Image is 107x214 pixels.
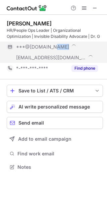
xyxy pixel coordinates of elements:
[7,149,103,158] button: Find work email
[18,104,90,110] span: AI write personalized message
[71,65,98,72] button: Reveal Button
[16,55,86,61] span: [EMAIL_ADDRESS][DOMAIN_NAME]
[7,20,52,27] div: [PERSON_NAME]
[7,117,103,129] button: Send email
[18,88,91,93] div: Save to List / ATS / CRM
[7,133,103,145] button: Add to email campaign
[7,101,103,113] button: AI write personalized message
[7,4,47,12] img: ContactOut v5.3.10
[18,120,44,126] span: Send email
[16,44,69,50] span: ***@[DOMAIN_NAME]
[17,164,100,170] span: Notes
[7,85,103,97] button: save-profile-one-click
[7,27,103,40] div: HR/People Ops Leader | Organizational Optimization | Invisible Disability Advocate | Dr. G
[7,162,103,172] button: Notes
[18,136,71,142] span: Add to email campaign
[17,151,100,157] span: Find work email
